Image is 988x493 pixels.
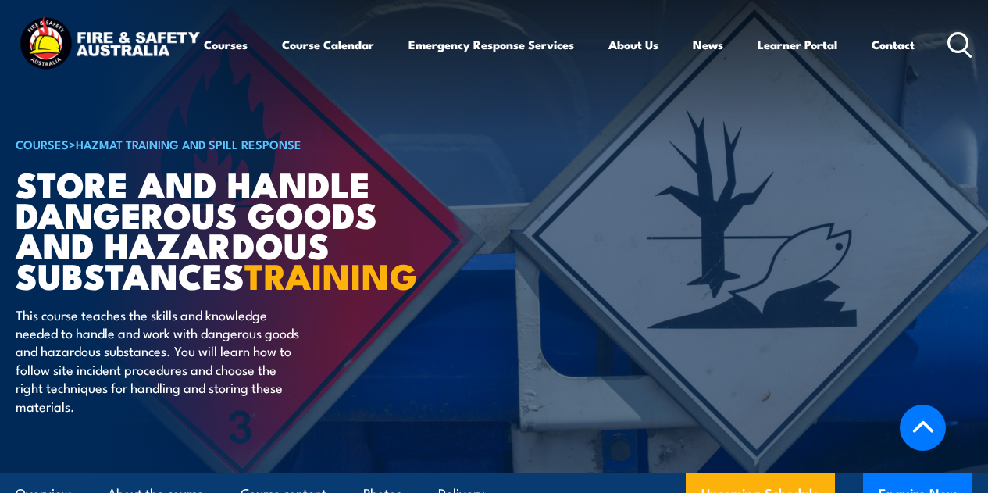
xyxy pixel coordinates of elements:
a: Course Calendar [282,26,374,63]
h1: Store And Handle Dangerous Goods and Hazardous Substances [16,168,401,291]
a: About Us [608,26,658,63]
a: COURSES [16,135,69,152]
a: Emergency Response Services [408,26,574,63]
h6: > [16,134,401,153]
a: Learner Portal [758,26,837,63]
a: HAZMAT Training and Spill Response [76,135,301,152]
a: Courses [204,26,248,63]
a: Contact [872,26,915,63]
a: News [693,26,723,63]
p: This course teaches the skills and knowledge needed to handle and work with dangerous goods and h... [16,305,301,415]
strong: TRAINING [244,248,418,302]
